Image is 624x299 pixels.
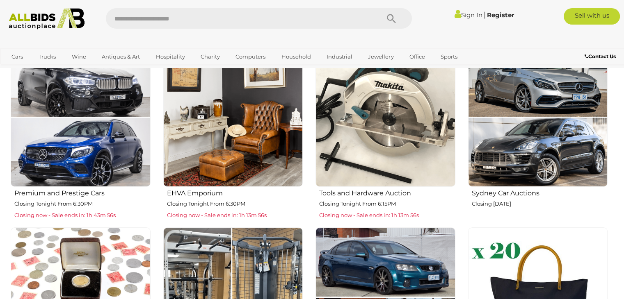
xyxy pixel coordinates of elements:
[163,47,303,221] a: EHVA Emporium Closing Tonight From 6:30PM Closing now - Sale ends in: 1h 13m 56s
[195,50,225,63] a: Charity
[454,11,482,19] a: Sign In
[472,199,608,208] p: Closing [DATE]
[585,53,616,59] b: Contact Us
[10,47,151,221] a: Premium and Prestige Cars Closing Tonight From 6:30PM Closing now - Sale ends in: 1h 43m 56s
[319,199,455,208] p: Closing Tonight From 6:15PM
[468,48,608,187] img: Sydney Car Auctions
[371,8,412,29] button: Search
[167,188,303,197] h2: EHVA Emporium
[487,11,514,19] a: Register
[404,50,430,63] a: Office
[319,188,455,197] h2: Tools and Hardware Auction
[363,50,399,63] a: Jewellery
[319,212,419,218] span: Closing now - Sale ends in: 1h 13m 56s
[33,50,61,63] a: Trucks
[167,212,267,218] span: Closing now - Sale ends in: 1h 13m 56s
[14,199,151,208] p: Closing Tonight From 6:30PM
[564,8,620,25] a: Sell with us
[6,63,75,77] a: [GEOGRAPHIC_DATA]
[585,52,618,61] a: Contact Us
[151,50,190,63] a: Hospitality
[96,50,145,63] a: Antiques & Art
[483,10,485,19] span: |
[11,48,151,187] img: Premium and Prestige Cars
[321,50,358,63] a: Industrial
[66,50,91,63] a: Wine
[6,50,28,63] a: Cars
[276,50,316,63] a: Household
[315,48,455,187] img: Tools and Hardware Auction
[435,50,463,63] a: Sports
[5,8,89,29] img: Allbids.com.au
[14,212,116,218] span: Closing now - Sale ends in: 1h 43m 56s
[14,188,151,197] h2: Premium and Prestige Cars
[468,47,608,221] a: Sydney Car Auctions Closing [DATE]
[163,48,303,187] img: EHVA Emporium
[315,47,455,221] a: Tools and Hardware Auction Closing Tonight From 6:15PM Closing now - Sale ends in: 1h 13m 56s
[230,50,271,63] a: Computers
[472,188,608,197] h2: Sydney Car Auctions
[167,199,303,208] p: Closing Tonight From 6:30PM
